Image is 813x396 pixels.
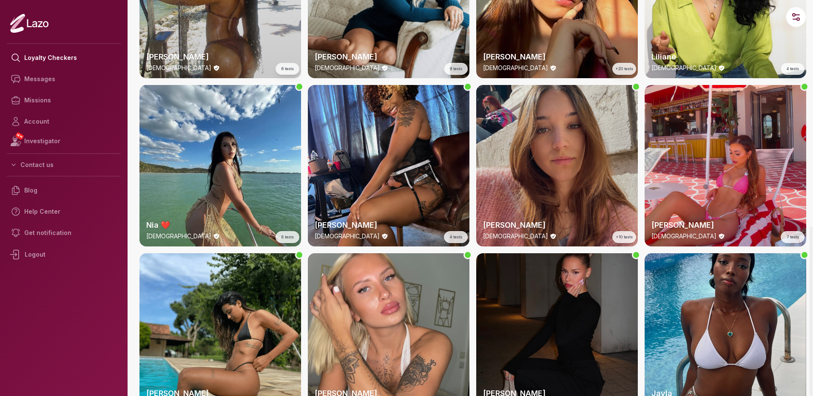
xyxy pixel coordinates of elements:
span: 8 tests [281,234,294,240]
span: 4 tests [787,66,799,72]
h2: [PERSON_NAME] [651,219,799,231]
p: [DEMOGRAPHIC_DATA] [651,232,716,240]
h2: Nia ❤️ [146,219,294,231]
p: [DEMOGRAPHIC_DATA] [483,232,548,240]
span: 7 tests [787,234,799,240]
h2: [PERSON_NAME] [315,219,463,231]
span: 4 tests [450,234,462,240]
a: Missions [7,90,121,111]
a: Messages [7,68,121,90]
a: Account [7,111,121,132]
h2: [PERSON_NAME] [483,219,631,231]
img: checker [645,85,806,246]
h2: [PERSON_NAME] [146,51,294,63]
a: Blog [7,180,121,201]
a: thumbcheckerNia ❤️[DEMOGRAPHIC_DATA]8 tests [139,85,301,246]
a: thumbchecker[PERSON_NAME][DEMOGRAPHIC_DATA]+10 tests [476,85,638,246]
span: 6 tests [281,66,294,72]
button: Contact us [7,157,121,173]
span: NEW [15,132,24,140]
h2: Liliane [651,51,799,63]
p: [DEMOGRAPHIC_DATA] [146,232,211,240]
a: thumbchecker[PERSON_NAME][DEMOGRAPHIC_DATA]7 tests [645,85,806,246]
span: +20 tests [616,66,633,72]
h2: [PERSON_NAME] [483,51,631,63]
h2: [PERSON_NAME] [315,51,463,63]
span: 9 tests [450,66,462,72]
a: Help Center [7,201,121,222]
span: +10 tests [616,234,633,240]
a: Loyalty Checkers [7,47,121,68]
p: [DEMOGRAPHIC_DATA] [483,64,548,72]
img: checker [139,85,301,246]
p: [DEMOGRAPHIC_DATA] [146,64,211,72]
a: Get notification [7,222,121,243]
p: [DEMOGRAPHIC_DATA] [651,64,716,72]
p: [DEMOGRAPHIC_DATA] [315,232,380,240]
a: NEWInvestigator [7,132,121,150]
p: [DEMOGRAPHIC_DATA] [315,64,380,72]
div: Logout [7,243,121,266]
a: thumbchecker[PERSON_NAME][DEMOGRAPHIC_DATA]4 tests [308,85,469,246]
img: checker [308,85,469,246]
img: checker [476,85,638,246]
